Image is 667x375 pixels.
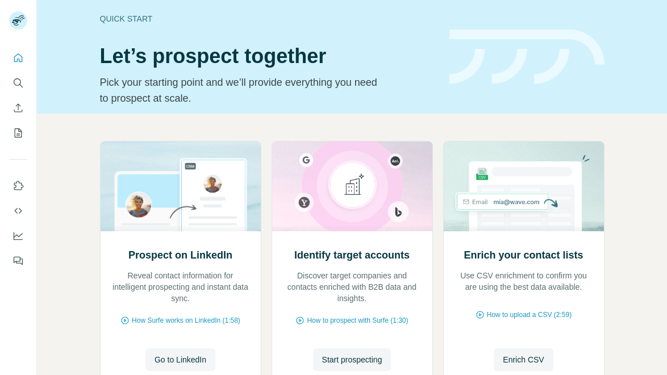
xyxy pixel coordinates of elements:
span: Go to LinkedIn [155,354,206,365]
span: Enrich CSV [503,354,544,365]
button: Use Surfe API [9,201,27,221]
img: Enrich your contact lists [443,141,605,231]
span: How to upload a CSV (2:59) [487,310,572,320]
button: Enrich CSV [9,98,27,118]
button: Go to LinkedIn [145,348,215,371]
img: banner [449,30,605,85]
span: Start prospecting [322,354,382,365]
p: Reveal contact information for intelligent prospecting and instant data sync. [112,270,249,304]
div: Quick start [100,13,436,24]
button: Enrich CSV [494,348,553,371]
h2: Enrich your contact lists [464,247,583,263]
img: Identify target accounts [272,141,433,231]
h1: Let’s prospect together [100,45,436,68]
p: Discover target companies and contacts enriched with B2B data and insights. [284,270,421,304]
button: Dashboard [9,226,27,246]
span: How Surfe works on LinkedIn (1:58) [132,315,240,326]
p: Pick your starting point and we’ll provide everything you need to prospect at scale. [100,74,385,106]
button: Search [9,73,27,93]
span: How to prospect with Surfe (1:30) [307,315,408,326]
h2: Identify target accounts [294,247,410,263]
button: Use Surfe on LinkedIn [9,176,27,196]
p: Use CSV enrichment to confirm you are using the best data available. [455,270,593,293]
img: Prospect on LinkedIn [100,141,261,231]
button: Start prospecting [313,348,391,371]
button: My lists [9,123,27,143]
button: Feedback [9,251,27,271]
h2: Prospect on LinkedIn [128,247,232,263]
button: Quick start [9,48,27,68]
